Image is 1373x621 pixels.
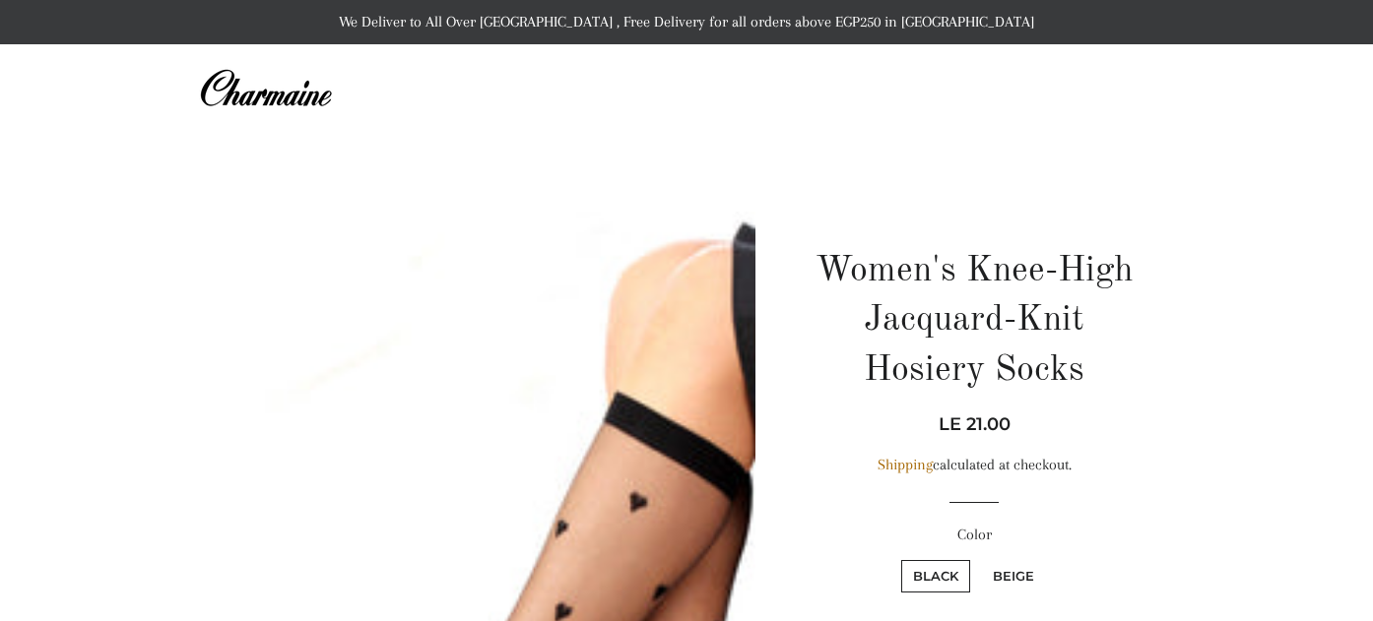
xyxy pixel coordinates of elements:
img: Charmaine Egypt [199,67,332,110]
h1: Women's Knee-High Jacquard-Knit Hosiery Socks [800,247,1149,396]
label: Black [901,560,970,592]
div: calculated at checkout. [800,453,1149,477]
span: LE 21.00 [939,413,1011,435]
a: Shipping [878,456,933,473]
label: Beige [981,560,1046,592]
label: Color [800,523,1149,547]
